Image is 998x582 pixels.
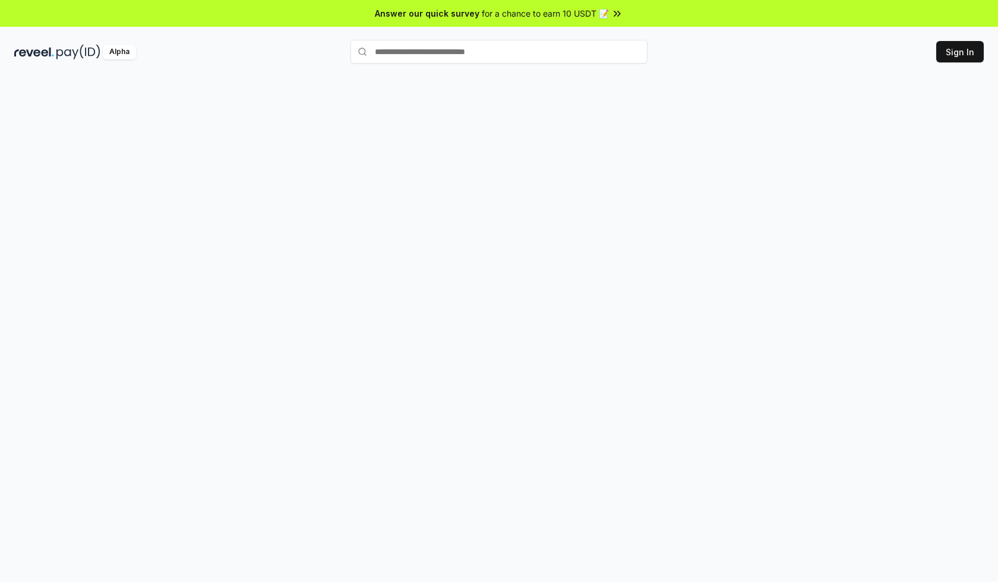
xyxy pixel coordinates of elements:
[103,45,136,59] div: Alpha
[375,7,479,20] span: Answer our quick survey
[14,45,54,59] img: reveel_dark
[56,45,100,59] img: pay_id
[936,41,984,62] button: Sign In
[482,7,609,20] span: for a chance to earn 10 USDT 📝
